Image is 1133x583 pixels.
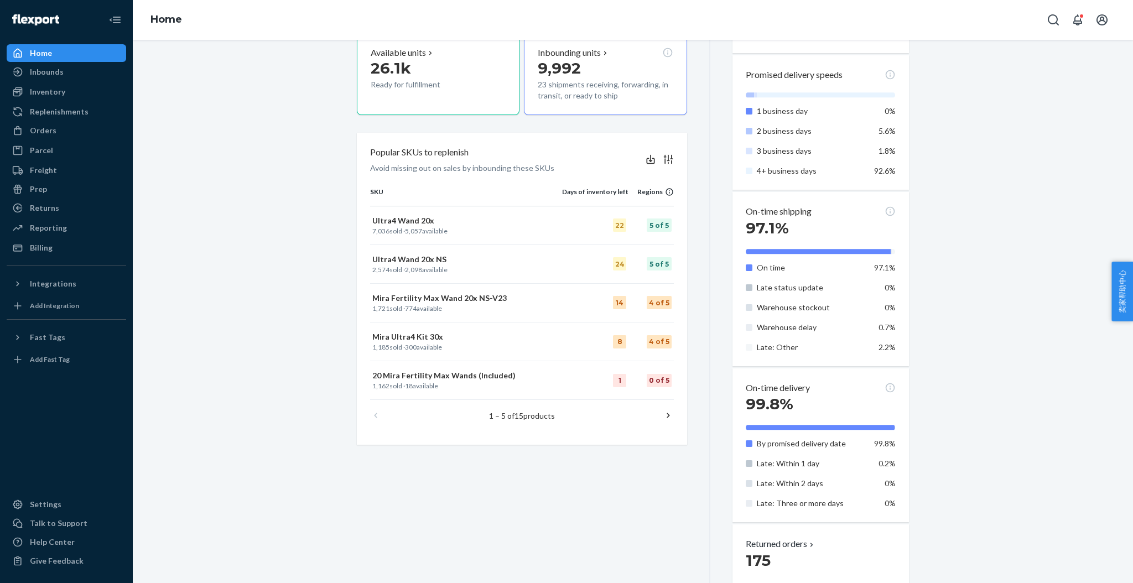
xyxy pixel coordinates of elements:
[7,142,126,159] a: Parcel
[879,342,896,352] span: 2.2%
[562,187,628,206] th: Days of inventory left
[613,335,626,348] div: 8
[372,331,560,342] p: Mira Ultra4 Kit 30x
[372,343,389,351] span: 1,185
[30,301,79,310] div: Add Integration
[7,44,126,62] a: Home
[1067,9,1089,31] button: Open notifications
[746,551,771,570] span: 175
[757,438,866,449] p: By promised delivery date
[372,265,560,274] p: sold · available
[7,122,126,139] a: Orders
[757,322,866,333] p: Warehouse delay
[885,478,896,488] span: 0%
[1042,9,1064,31] button: Open Search Box
[746,394,793,413] span: 99.8%
[538,46,601,59] p: Inbounding units
[370,187,562,206] th: SKU
[7,83,126,101] a: Inventory
[7,219,126,237] a: Reporting
[7,275,126,293] button: Integrations
[405,227,422,235] span: 5,057
[7,496,126,513] a: Settings
[30,355,70,364] div: Add Fast Tag
[885,283,896,292] span: 0%
[7,351,126,368] a: Add Fast Tag
[746,382,810,394] p: On-time delivery
[372,382,389,390] span: 1,162
[372,304,560,313] p: sold · available
[874,166,896,175] span: 92.6%
[746,218,789,237] span: 97.1%
[613,296,626,309] div: 14
[372,370,560,381] p: 20 Mira Fertility Max Wands (Included)
[524,31,687,115] button: Inbounding units9,99223 shipments receiving, forwarding, in transit, or ready to ship
[514,411,523,420] span: 15
[879,459,896,468] span: 0.2%
[647,296,672,309] div: 4 of 5
[30,48,52,59] div: Home
[1111,262,1133,321] button: 卖家帮助中心
[613,218,626,232] div: 22
[370,146,469,159] p: Popular SKUs to replenish
[874,439,896,448] span: 99.8%
[647,218,672,232] div: 5 of 5
[647,374,672,387] div: 0 of 5
[613,257,626,270] div: 24
[372,293,560,304] p: Mira Fertility Max Wand 20x NS-V23
[628,187,674,196] div: Regions
[757,342,866,353] p: Late: Other
[7,239,126,257] a: Billing
[879,126,896,136] span: 5.6%
[372,227,389,235] span: 7,036
[372,266,389,274] span: 2,574
[757,458,866,469] p: Late: Within 1 day
[30,242,53,253] div: Billing
[874,263,896,272] span: 97.1%
[30,86,65,97] div: Inventory
[7,533,126,551] a: Help Center
[647,335,672,348] div: 4 of 5
[30,106,89,117] div: Replenishments
[885,303,896,312] span: 0%
[372,381,560,391] p: sold · available
[30,278,76,289] div: Integrations
[7,63,126,81] a: Inbounds
[757,106,866,117] p: 1 business day
[405,304,417,313] span: 774
[372,342,560,352] p: sold · available
[372,254,560,265] p: Ultra4 Wand 20x NS
[538,59,581,77] span: 9,992
[30,125,56,136] div: Orders
[30,518,87,529] div: Talk to Support
[357,31,519,115] button: Available units26.1kReady for fulfillment
[879,146,896,155] span: 1.8%
[7,297,126,315] a: Add Integration
[30,66,64,77] div: Inbounds
[7,552,126,570] button: Give Feedback
[885,498,896,508] span: 0%
[30,537,75,548] div: Help Center
[7,329,126,346] button: Fast Tags
[30,145,53,156] div: Parcel
[746,538,816,550] button: Returned orders
[613,374,626,387] div: 1
[7,199,126,217] a: Returns
[757,498,866,509] p: Late: Three or more days
[30,222,67,233] div: Reporting
[104,9,126,31] button: Close Navigation
[757,165,866,176] p: 4+ business days
[405,382,413,390] span: 18
[489,410,555,421] p: 1 – 5 of products
[371,46,426,59] p: Available units
[538,79,673,101] p: 23 shipments receiving, forwarding, in transit, or ready to ship
[757,262,866,273] p: On time
[12,14,59,25] img: Flexport logo
[757,145,866,157] p: 3 business days
[30,184,47,195] div: Prep
[757,302,866,313] p: Warehouse stockout
[30,332,65,343] div: Fast Tags
[405,343,417,351] span: 300
[7,180,126,198] a: Prep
